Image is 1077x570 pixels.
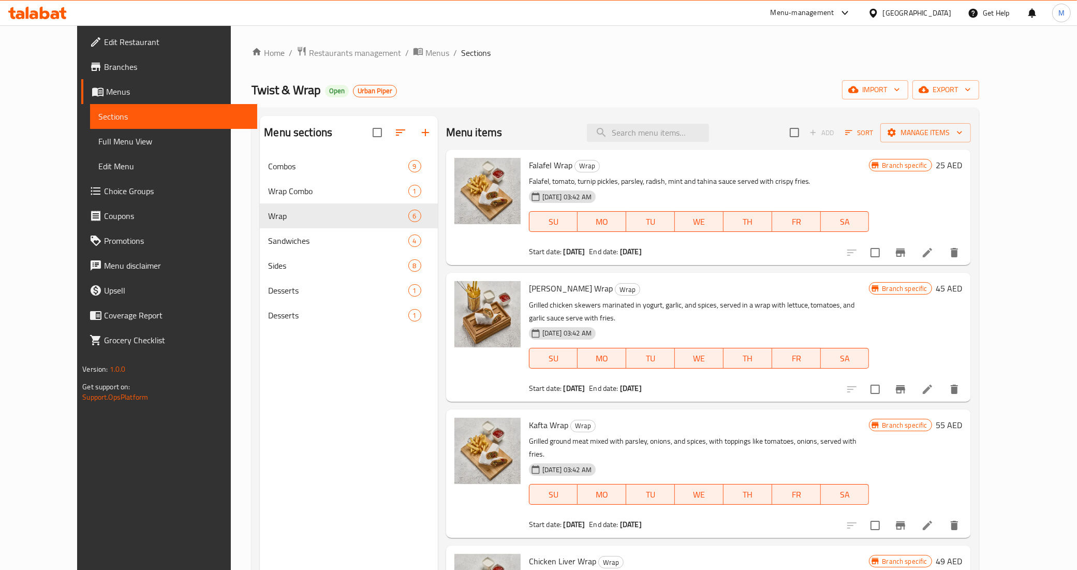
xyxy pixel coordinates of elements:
[408,284,421,297] div: items
[571,420,595,432] span: Wrap
[850,83,900,96] span: import
[805,125,838,141] span: Add item
[620,518,642,531] b: [DATE]
[936,418,963,432] h6: 55 AED
[825,351,865,366] span: SA
[90,104,257,129] a: Sections
[675,484,724,505] button: WE
[675,211,724,232] button: WE
[724,348,772,369] button: TH
[104,235,249,247] span: Promotions
[575,160,599,172] span: Wrap
[728,214,768,229] span: TH
[620,245,642,258] b: [DATE]
[268,309,408,321] span: Desserts
[104,334,249,346] span: Grocery Checklist
[589,382,618,395] span: End date:
[776,351,817,366] span: FR
[409,286,421,296] span: 1
[268,160,408,172] div: Combos
[578,484,626,505] button: MO
[589,245,618,258] span: End date:
[268,210,408,222] span: Wrap
[880,123,971,142] button: Manage items
[81,30,257,54] a: Edit Restaurant
[564,518,585,531] b: [DATE]
[388,120,413,145] span: Sort sections
[90,129,257,154] a: Full Menu View
[936,554,963,568] h6: 49 AED
[82,380,130,393] span: Get support on:
[728,351,768,366] span: TH
[772,484,821,505] button: FR
[325,86,349,95] span: Open
[883,7,951,19] div: [GEOGRAPHIC_DATA]
[529,382,562,395] span: Start date:
[888,240,913,265] button: Branch-specific-item
[409,162,421,171] span: 9
[587,124,709,142] input: search
[534,487,574,502] span: SU
[260,203,437,228] div: Wrap6
[409,311,421,320] span: 1
[260,179,437,203] div: Wrap Combo1
[454,418,521,484] img: Kafta Wrap
[309,47,401,59] span: Restaurants management
[268,235,408,247] span: Sandwiches
[888,377,913,402] button: Branch-specific-item
[529,518,562,531] span: Start date:
[675,348,724,369] button: WE
[825,487,865,502] span: SA
[864,242,886,264] span: Select to update
[408,185,421,197] div: items
[529,281,613,296] span: [PERSON_NAME] Wrap
[260,303,437,328] div: Desserts1
[620,382,642,395] b: [DATE]
[104,309,249,321] span: Coverage Report
[578,211,626,232] button: MO
[110,362,126,376] span: 1.0.0
[921,519,934,532] a: Edit menu item
[589,518,618,531] span: End date:
[538,192,596,202] span: [DATE] 03:42 AM
[252,46,979,60] nav: breadcrumb
[921,246,934,259] a: Edit menu item
[564,245,585,258] b: [DATE]
[268,259,408,272] span: Sides
[529,299,869,325] p: Grilled chicken skewers marinated in yogurt, garlic, and spices, served in a wrap with lettuce, t...
[630,487,671,502] span: TU
[409,211,421,221] span: 6
[776,214,817,229] span: FR
[413,46,449,60] a: Menus
[942,513,967,538] button: delete
[366,122,388,143] span: Select all sections
[626,211,675,232] button: TU
[776,487,817,502] span: FR
[252,47,285,59] a: Home
[81,203,257,228] a: Coupons
[98,135,249,148] span: Full Menu View
[936,158,963,172] h6: 25 AED
[538,465,596,475] span: [DATE] 03:42 AM
[81,278,257,303] a: Upsell
[104,36,249,48] span: Edit Restaurant
[889,126,963,139] span: Manage items
[599,557,623,568] span: Wrap
[90,154,257,179] a: Edit Menu
[81,179,257,203] a: Choice Groups
[821,484,869,505] button: SA
[529,157,572,173] span: Falafel Wrap
[82,390,148,404] a: Support.OpsPlatform
[529,417,568,433] span: Kafta Wrap
[864,515,886,536] span: Select to update
[446,125,503,140] h2: Menu items
[408,309,421,321] div: items
[878,284,931,294] span: Branch specific
[626,484,675,505] button: TU
[104,61,249,73] span: Branches
[104,259,249,272] span: Menu disclaimer
[878,160,931,170] span: Branch specific
[821,211,869,232] button: SA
